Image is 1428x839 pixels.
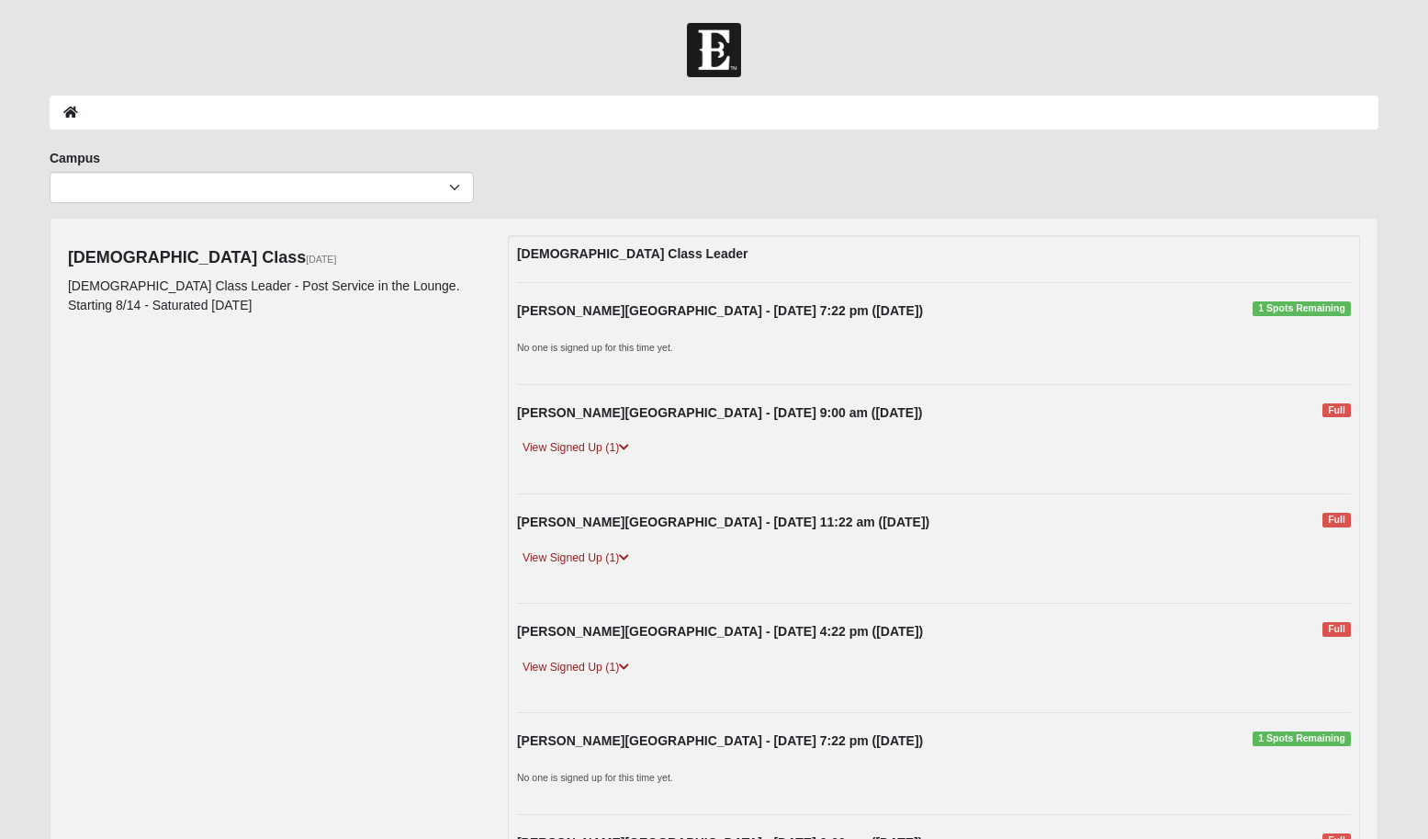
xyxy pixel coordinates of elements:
[517,658,635,677] a: View Signed Up (1)
[1322,403,1351,418] span: Full
[1322,622,1351,637] span: Full
[1253,731,1351,746] span: 1 Spots Remaining
[517,515,929,529] strong: [PERSON_NAME][GEOGRAPHIC_DATA] - [DATE] 11:22 am ([DATE])
[68,248,480,268] h4: [DEMOGRAPHIC_DATA] Class
[517,733,923,748] strong: [PERSON_NAME][GEOGRAPHIC_DATA] - [DATE] 7:22 pm ([DATE])
[517,405,923,420] strong: [PERSON_NAME][GEOGRAPHIC_DATA] - [DATE] 9:00 am ([DATE])
[517,772,673,783] small: No one is signed up for this time yet.
[1253,301,1351,316] span: 1 Spots Remaining
[517,438,635,458] a: View Signed Up (1)
[50,149,100,167] label: Campus
[306,254,336,265] small: [DATE]
[687,23,741,77] img: Church of Eleven22 Logo
[517,303,923,318] strong: [PERSON_NAME][GEOGRAPHIC_DATA] - [DATE] 7:22 pm ([DATE])
[68,277,480,315] p: [DEMOGRAPHIC_DATA] Class Leader - Post Service in the Lounge. Starting 8/14 - Saturated [DATE]
[517,342,673,353] small: No one is signed up for this time yet.
[1322,513,1351,527] span: Full
[517,624,923,639] strong: [PERSON_NAME][GEOGRAPHIC_DATA] - [DATE] 4:22 pm ([DATE])
[517,549,635,568] a: View Signed Up (1)
[517,246,748,261] strong: [DEMOGRAPHIC_DATA] Class Leader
